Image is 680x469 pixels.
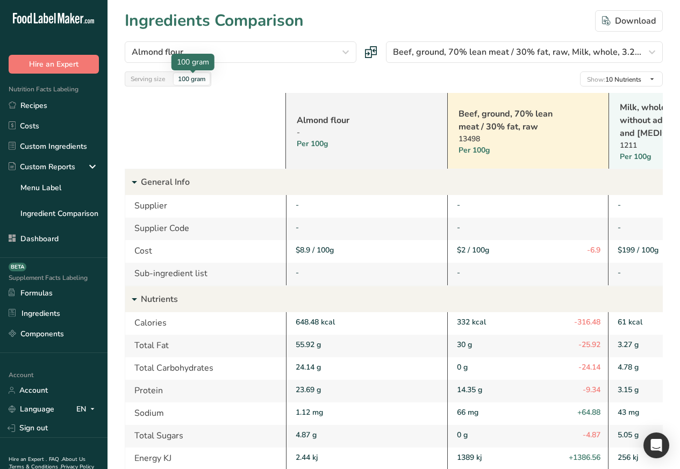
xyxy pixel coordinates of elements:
div: 30 g [447,335,609,357]
div: $8.9 / 100g [296,244,440,256]
button: Beef, ground, 70% lean meat / 30% fat, raw, Milk, whole, 3.2... [386,41,663,63]
div: 66 mg [447,402,609,425]
div: 55.92 g [286,335,447,357]
div: - [457,222,601,233]
div: - [457,199,601,211]
button: Almond flour [125,41,356,63]
span: +64.88 [577,407,600,420]
span: -24.14 [578,362,600,374]
div: 0 g [447,357,609,380]
div: Sodium [125,402,286,425]
div: EN [76,403,99,416]
div: Total Sugars [125,425,286,448]
span: 10 Nutrients [587,75,641,84]
div: Protein [125,380,286,402]
div: Beef, ground, 70% lean meat / 30% fat, raw [459,107,570,133]
div: 13498 [459,133,570,145]
div: Total Fat [125,335,286,357]
div: Supplier Code [125,218,286,240]
div: Serving size [126,73,169,85]
div: Almond flour [297,114,408,127]
span: -4.87 [583,429,600,442]
a: Hire an Expert . [9,456,47,463]
div: - [296,199,440,211]
div: 100 gram [174,73,210,85]
div: 100 gram [177,56,209,68]
div: $2 / 100g [457,244,601,256]
div: Open Intercom Messenger [643,432,669,458]
div: Custom Reports [9,161,75,172]
div: Total Carbohydrates [125,357,286,380]
span: Beef, ground, 70% lean meat / 30% fat, raw, Milk, whole, 3.2... [393,46,641,59]
div: 0 g [447,425,609,448]
button: Hire an Expert [9,55,99,74]
div: Calories [125,312,286,335]
div: - [296,222,440,233]
a: Language [9,400,54,419]
div: Cost [125,240,286,263]
button: Download [595,10,663,32]
div: Sub-ingredient list [125,263,286,285]
div: 648.48 kcal [286,312,447,335]
button: Show:10 Nutrients [580,71,663,86]
div: 24.14 g [286,357,447,380]
div: 332 kcal [447,312,609,335]
div: 14.35 g [447,380,609,402]
a: FAQ . [49,456,62,463]
span: Show: [587,75,605,84]
div: Supplier [125,195,286,218]
div: 4.87 g [286,425,447,448]
div: - [297,127,408,138]
div: 1.12 mg [286,402,447,425]
span: -6.9 [587,244,600,256]
span: - [296,268,299,278]
span: Almond flour [132,46,183,59]
span: +1386.56 [569,452,600,465]
span: -25.92 [578,339,600,352]
div: Download [602,15,656,27]
span: - [457,268,460,278]
div: Per 100g [459,145,570,156]
span: -9.34 [583,384,600,397]
span: - [618,268,621,278]
h1: Ingredients Comparison [125,9,304,33]
div: Per 100g [297,138,408,149]
div: 23.69 g [286,380,447,402]
div: BETA [9,263,26,271]
span: -316.48 [574,316,600,329]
